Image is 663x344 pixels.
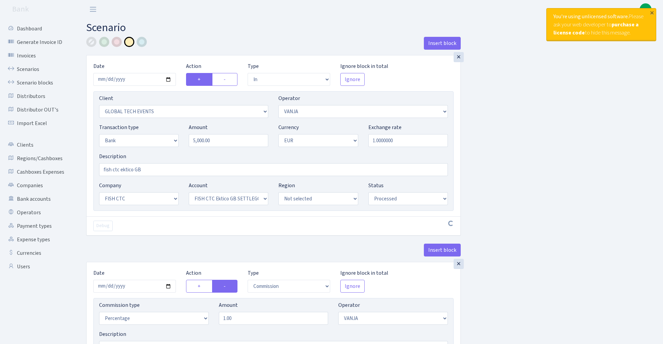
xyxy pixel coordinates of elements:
[93,221,113,231] button: Debug
[340,62,388,70] label: Ignore block in total
[219,301,238,309] label: Amount
[99,301,140,309] label: Commission type
[278,181,295,190] label: Region
[3,90,71,103] a: Distributors
[340,73,365,86] button: Ignore
[85,4,101,15] button: Toggle navigation
[186,280,212,293] label: +
[212,73,237,86] label: -
[99,330,126,338] label: Description
[189,181,208,190] label: Account
[86,20,126,35] span: Scenario
[3,138,71,152] a: Clients
[186,269,201,277] label: Action
[454,259,464,269] div: ×
[3,179,71,192] a: Companies
[99,94,113,102] label: Client
[248,62,259,70] label: Type
[368,123,402,131] label: Exchange rate
[3,206,71,219] a: Operators
[3,63,71,76] a: Scenarios
[424,37,461,50] button: Insert block
[640,3,651,15] a: a
[212,280,237,293] label: -
[3,246,71,260] a: Currencies
[3,49,71,63] a: Invoices
[248,269,259,277] label: Type
[3,260,71,273] a: Users
[189,123,208,131] label: Amount
[278,94,300,102] label: Operator
[186,62,201,70] label: Action
[278,123,299,131] label: Currency
[3,192,71,206] a: Bank accounts
[368,181,384,190] label: Status
[99,181,121,190] label: Company
[424,244,461,256] button: Insert block
[3,35,71,49] a: Generate Invoice ID
[648,9,655,16] div: ×
[3,165,71,179] a: Cashboxes Expenses
[340,269,388,277] label: Ignore block in total
[553,13,629,20] strong: You're using unlicensed software.
[3,76,71,90] a: Scenario blocks
[454,52,464,62] div: ×
[3,22,71,35] a: Dashboard
[3,152,71,165] a: Regions/Cashboxes
[99,152,126,161] label: Description
[340,280,365,293] button: Ignore
[3,219,71,233] a: Payment types
[186,73,212,86] label: +
[93,62,105,70] label: Date
[93,269,105,277] label: Date
[3,103,71,117] a: Distributor OUT's
[99,123,139,131] label: Transaction type
[547,8,656,41] div: Please ask your web developer to to hide this message.
[338,301,360,309] label: Operator
[3,233,71,246] a: Expense types
[3,117,71,130] a: Import Excel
